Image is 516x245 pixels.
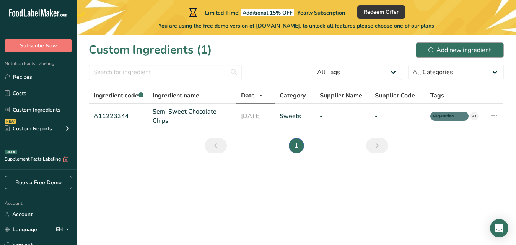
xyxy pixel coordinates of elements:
div: Limited Time! [187,8,345,17]
span: Subscribe Now [20,42,57,50]
a: A11223344 [94,112,143,121]
a: - [375,112,421,121]
span: Yearly Subscription [297,9,345,16]
div: +1 [470,112,479,120]
h1: Custom Ingredients (1) [89,41,212,58]
span: Additional 15% OFF [241,9,294,16]
div: Open Intercom Messenger [490,219,508,237]
div: Add new ingredient [428,45,491,55]
a: Previous [205,138,227,153]
a: - [320,112,366,121]
div: Custom Reports [5,125,52,133]
span: Vegetarian [433,113,459,120]
a: Semi Sweet Chocolate Chips [153,107,232,125]
input: Search for ingredient [89,65,242,80]
a: Book a Free Demo [5,176,72,189]
a: [DATE] [241,112,270,121]
button: Add new ingredient [416,42,504,58]
span: You are using the free demo version of [DOMAIN_NAME], to unlock all features please choose one of... [158,22,434,30]
button: Redeem Offer [357,5,405,19]
span: Date [241,91,255,100]
div: EN [56,225,72,234]
div: NEW [5,119,16,124]
span: Supplier Name [320,91,362,100]
span: Ingredient code [94,91,143,100]
span: Ingredient name [153,91,199,100]
div: BETA [5,150,17,154]
span: Redeem Offer [364,8,399,16]
a: Language [5,223,37,236]
span: Supplier Code [375,91,415,100]
span: plans [421,22,434,29]
span: Category [280,91,306,100]
a: Next [366,138,388,153]
button: Subscribe Now [5,39,72,52]
span: Tags [430,91,444,100]
a: Sweets [280,112,311,121]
